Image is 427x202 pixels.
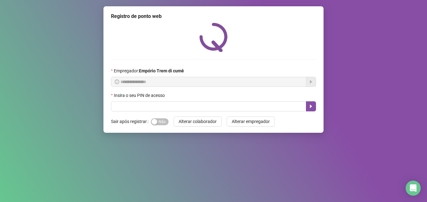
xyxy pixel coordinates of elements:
[406,181,421,196] div: Open Intercom Messenger
[139,68,184,73] strong: Empório Trem di cumê
[232,118,270,125] span: Alterar empregador
[114,67,184,74] span: Empregador :
[115,80,119,84] span: info-circle
[179,118,217,125] span: Alterar colaborador
[227,116,275,126] button: Alterar empregador
[111,92,169,99] label: Insira o seu PIN de acesso
[111,13,316,20] div: Registro de ponto web
[199,23,228,52] img: QRPoint
[111,116,151,126] label: Sair após registrar
[308,104,313,109] span: caret-right
[174,116,222,126] button: Alterar colaborador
